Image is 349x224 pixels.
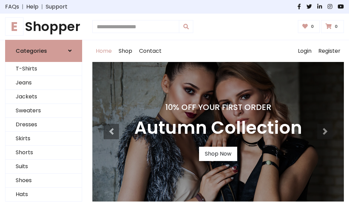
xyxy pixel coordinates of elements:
a: Shop Now [199,147,237,161]
h4: 10% Off Your First Order [134,102,302,112]
a: Shorts [5,146,82,160]
a: T-Shirts [5,62,82,76]
a: Suits [5,160,82,174]
a: Contact [136,40,165,62]
a: Login [294,40,315,62]
h3: Autumn Collection [134,117,302,139]
a: Hats [5,188,82,202]
a: Support [46,3,67,11]
a: EShopper [5,19,82,34]
a: Sweaters [5,104,82,118]
h1: Shopper [5,19,82,34]
span: E [5,17,24,36]
a: Jeans [5,76,82,90]
a: Register [315,40,344,62]
h6: Categories [16,48,47,54]
span: | [39,3,46,11]
a: Help [26,3,39,11]
span: 0 [333,23,339,30]
a: Categories [5,40,82,62]
span: 0 [309,23,316,30]
span: | [19,3,26,11]
a: Shoes [5,174,82,188]
a: 0 [298,20,320,33]
a: Dresses [5,118,82,132]
a: Skirts [5,132,82,146]
a: 0 [321,20,344,33]
a: FAQs [5,3,19,11]
a: Jackets [5,90,82,104]
a: Shop [115,40,136,62]
a: Home [92,40,115,62]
